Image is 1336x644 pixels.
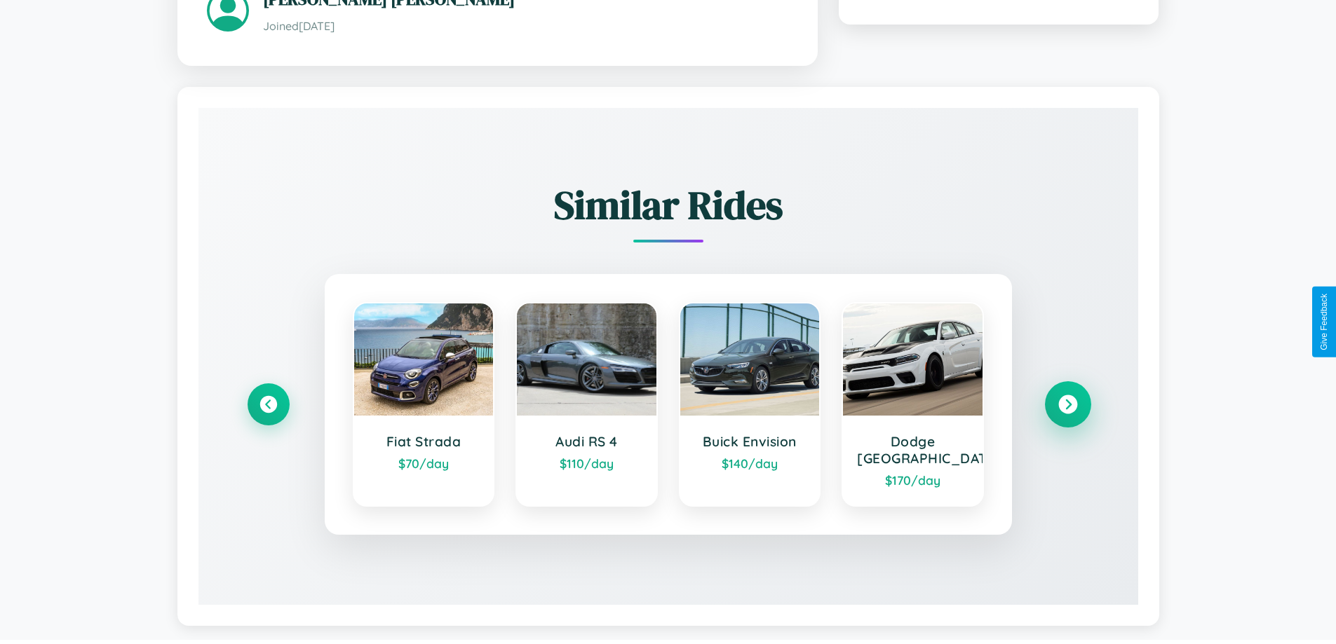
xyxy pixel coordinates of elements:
h2: Similar Rides [248,178,1089,232]
a: Buick Envision$140/day [679,302,821,507]
h3: Dodge [GEOGRAPHIC_DATA] [857,433,969,467]
div: $ 140 /day [694,455,806,471]
h3: Audi RS 4 [531,433,642,450]
div: $ 70 /day [368,455,480,471]
h3: Fiat Strada [368,433,480,450]
div: $ 110 /day [531,455,642,471]
a: Dodge [GEOGRAPHIC_DATA]$170/day [842,302,984,507]
p: Joined [DATE] [263,16,788,36]
a: Fiat Strada$70/day [353,302,495,507]
div: Give Feedback [1319,294,1329,350]
h3: Buick Envision [694,433,806,450]
a: Audi RS 4$110/day [515,302,658,507]
div: $ 170 /day [857,472,969,488]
